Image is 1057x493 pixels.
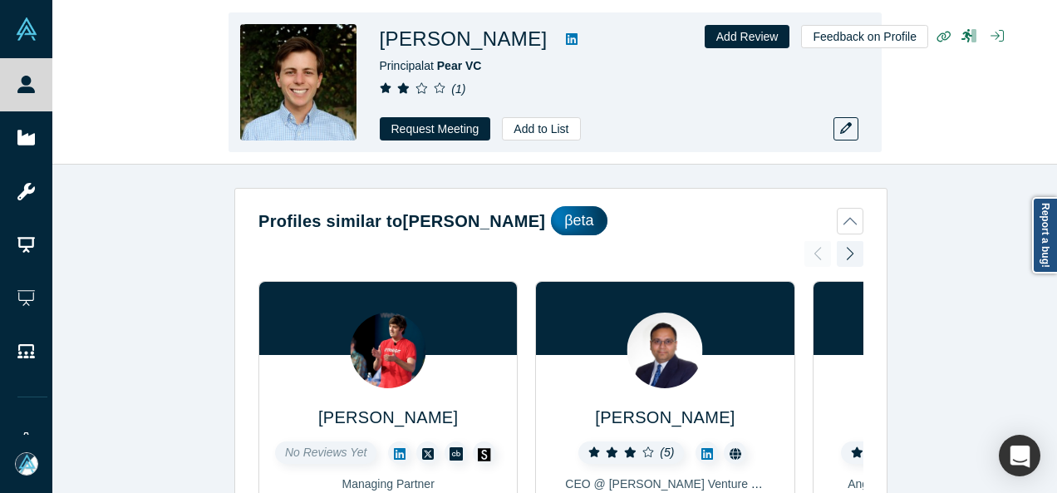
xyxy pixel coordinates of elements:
img: Keith Bender's Profile Image [240,24,356,141]
a: Pear VC [437,59,482,72]
img: Alchemist Vault Logo [15,17,38,41]
img: Zach Coelius's Profile Image [351,313,426,388]
span: Angel Investor, Business Accelerator [848,477,1036,491]
img: Mia Scott's Account [15,452,38,476]
a: [PERSON_NAME] [595,408,735,426]
a: Report a bug! [1032,197,1057,274]
img: Deepak Sharma's Profile Image [627,313,703,388]
span: Principal at [380,59,482,72]
button: Feedback on Profile [801,25,928,48]
div: βeta [551,206,607,235]
i: ( 1 ) [451,82,465,96]
a: [PERSON_NAME] [318,408,458,426]
span: Managing Partner [342,477,435,491]
i: ( 5 ) [660,446,674,459]
button: Add Review [705,25,790,48]
h2: Profiles similar to [PERSON_NAME] [258,209,545,234]
span: CEO @ [PERSON_NAME] Venture Partners LLC [565,477,819,491]
button: Profiles similar to[PERSON_NAME]βeta [258,206,863,235]
button: Add to List [502,117,580,141]
span: No Reviews Yet [285,446,367,459]
h1: [PERSON_NAME] [380,24,548,54]
button: Request Meeting [380,117,491,141]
